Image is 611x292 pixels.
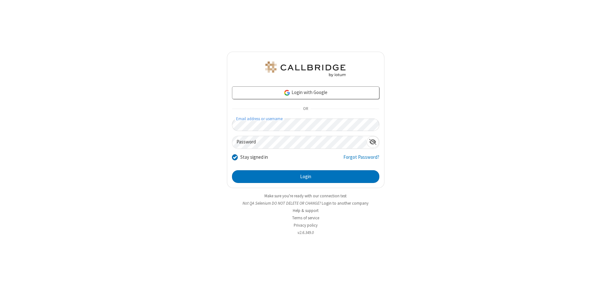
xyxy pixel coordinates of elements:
button: Login [232,170,379,183]
img: QA Selenium DO NOT DELETE OR CHANGE [264,62,347,77]
a: Make sure you're ready with our connection test [264,193,347,199]
input: Password [232,136,367,149]
a: Forgot Password? [343,154,379,166]
li: Not QA Selenium DO NOT DELETE OR CHANGE? [227,200,384,206]
a: Terms of service [292,215,319,221]
a: Login with Google [232,86,379,99]
div: Show password [367,136,379,148]
button: Login to another company [322,200,369,206]
span: OR [300,105,311,113]
li: v2.6.349.0 [227,230,384,236]
img: google-icon.png [284,89,291,96]
a: Privacy policy [294,223,318,228]
input: Email address or username [232,119,379,131]
label: Stay signed in [240,154,268,161]
a: Help & support [293,208,319,213]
